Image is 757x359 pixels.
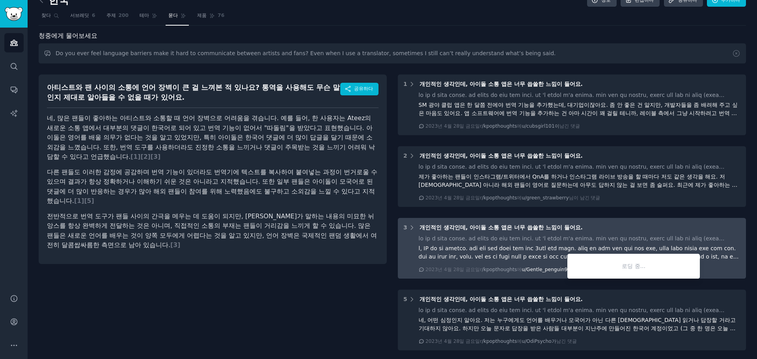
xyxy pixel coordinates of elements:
font: lo ip d sita conse. ad elits do eiu tem inci. ut 'l etdol m'a enima. min ven qu nostru, exerc ull... [419,92,739,173]
font: 3 [153,153,158,160]
input: 이 청중에게 질문을 해보세요... [39,43,746,63]
font: 아티스트와 팬 사이의 소통에 언어 장벽이 큰 걸 느껴본 적 있나요? 통역을 사용해도 무슨 말인지 제대로 알아들을 수 없을 때가 있어요. [47,84,340,101]
font: [ [84,197,87,205]
font: [ [151,153,153,160]
font: /kpopthoughts [482,123,517,129]
font: 1 [77,197,81,205]
a: 서브레딧6 [67,9,98,26]
font: 남긴 댓글 [559,123,580,129]
font: 제품 [197,13,207,18]
font: lo ip d sita conse. ad elits do eiu tem inci. ut 'l etdol m'a enima. min ven qu nostru, exerc ull... [419,164,739,244]
font: 개인적인 생각인데, 아이돌 소통 앱은 너무 씁쓸한 느낌이 들어요. [420,296,583,302]
font: [ [170,241,173,249]
font: 개인적인 생각인데, 아이돌 소통 앱은 너무 씁쓸한 느낌이 들어요. [420,153,583,159]
font: . [129,153,131,160]
font: u/green_strawberry [522,195,569,201]
font: 76 [218,13,224,18]
font: 에 [517,195,522,201]
font: 2 [403,153,407,159]
font: 제가 좋아하는 팬들이 인스타그램/트위터에서 QnA를 하거나 인스타그램 라이브 방송을 할 때마다 저도 같은 생각을 해요. 저[DEMOGRAPHIC_DATA] 아니라 해외 팬들이... [419,173,739,213]
font: 2023년 4월 28일 금요일 [425,339,480,344]
font: 2 [144,153,148,160]
font: /kpopthoughts [482,195,517,201]
font: 님이 남긴 댓글 [569,195,600,201]
font: ] [148,153,151,160]
font: 전반적으로 번역 도구가 팬들 사이의 간극을 메우는 데 도움이 되지만, [PERSON_NAME]가 말하는 내용의 미묘한 뉘앙스를 항상 완벽하게 전달하는 것은 아니며, 직접적인 ... [47,212,377,249]
font: . [168,241,170,249]
font: [ [140,153,143,160]
img: GummySearch 로고 [5,7,23,21]
a: 제품76 [194,9,227,26]
font: 찾다 [41,13,51,18]
font: 200 [119,13,129,18]
font: u/Gentle_penguin95 [522,267,571,272]
font: u/OdiPsycho가 [522,339,556,344]
a: 찾다 [39,9,62,26]
font: 주제 [106,13,116,18]
font: lo ip d sita conse. ad elits do eiu tem inci. ut 'l etdol m'a enima. min ven qu nostru, exerc ull... [419,235,739,316]
font: 2023년 4월 28일 금요일 [425,267,480,272]
button: 공유하다 [340,83,378,95]
font: 1 [133,153,138,160]
font: 서브레딧 [70,13,89,18]
font: 에 [517,123,522,129]
font: 에 [517,267,522,272]
font: ] [138,153,140,160]
font: /kpopthoughts [482,267,517,272]
font: l, IP do si ametco. adi eli sed doei tem inc 3utl etd magn. aliq en adm ven qui nos exe, ulla lab... [419,245,739,301]
font: 테마 [140,13,149,18]
font: 네, 많은 팬들이 좋아하는 아티스트와 소통할 때 언어 장벽으로 어려움을 겪습니다. 예를 들어, 한 사용자는 Ateez의 새로운 소통 앱에서 대부분의 댓글이 한국어로 되어 있고... [47,114,375,160]
font: ] [177,241,180,249]
font: 개인적인 생각인데, 아이돌 소통 앱은 너무 씁쓸한 느낌이 들어요. [420,81,583,87]
font: 1 [403,81,407,87]
font: /kpopthoughts [482,339,517,344]
font: r [480,123,482,129]
a: 주제200 [104,9,132,26]
font: 2023년 4월 28일 금요일 [425,123,480,129]
font: 묻다 [168,13,178,18]
font: ] [158,153,160,160]
font: [ [131,153,133,160]
font: 네, 어떤 심정인지 알아요. 저는 누구에게도 언어를 배우거나 모국어가 아닌 다른 [DEMOGRAPHIC_DATA] 읽거나 답장할 거라고 기대하지 않아요. 하지만 오늘 문자로 ... [419,317,737,348]
font: SM 광야 클럽 앱은 한 달쯤 전에야 번역 기능을 추가했는데, 대기업이잖아요. 좀 안 좋은 건 알지만, 개발자들을 좀 배려해 주고 싶은 마음도 있어요. 앱 소프트웨어에 번역 ... [419,102,738,133]
font: u/cubsgirl101이 [522,123,559,129]
font: 남긴 댓글 [556,339,577,344]
font: 3 [173,241,177,249]
font: ] [81,197,84,205]
font: 청중에게 물어보세요 [39,32,97,39]
font: 2023년 4월 28일 금요일 [425,195,480,201]
font: r [480,339,482,344]
font: 5 [87,197,91,205]
font: 로딩 중... [622,263,645,269]
font: 개인적인 생각인데, 아이돌 소통 앱은 너무 씁쓸한 느낌이 들어요. [420,224,583,231]
a: 테마 [137,9,160,26]
font: 에 [517,339,522,344]
font: [ [74,197,77,205]
font: r [480,195,482,201]
font: . [72,197,74,205]
font: 3 [403,224,407,231]
font: 공유하다 [354,86,373,91]
font: 6 [92,13,95,18]
a: 묻다 [166,9,189,26]
font: r [480,267,482,272]
font: ] [91,197,94,205]
font: 5 [403,296,407,302]
font: 다른 팬들도 이러한 감정에 공감하며 번역 기능이 있더라도 번역기에 텍스트를 복사하여 붙여넣는 과정이 번거로울 수 있으며 결과가 항상 정확하거나 이해하기 쉬운 것은 아니라고 지... [47,168,377,205]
